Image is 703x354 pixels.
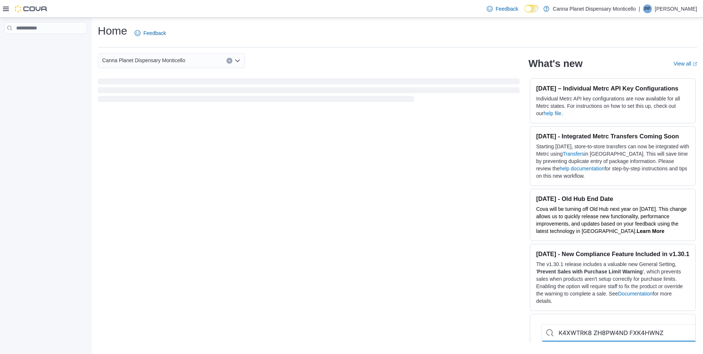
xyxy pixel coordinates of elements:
span: PP [645,4,650,13]
span: Loading [98,80,520,103]
h3: [DATE] - New Compliance Feature Included in v1.30.1 [536,250,689,258]
div: Parth Patel [643,4,652,13]
h3: [DATE] – Individual Metrc API Key Configurations [536,85,689,92]
svg: External link [693,62,697,66]
button: Clear input [226,58,232,64]
span: Canna Planet Dispensary Monticello [102,56,185,65]
a: help documentation [560,166,604,171]
p: [PERSON_NAME] [655,4,697,13]
strong: Prevent Sales with Purchase Limit Warning [537,269,643,275]
span: Feedback [143,29,166,37]
button: Open list of options [235,58,240,64]
a: Documentation [618,291,653,297]
p: Canna Planet Dispensary Monticello [553,4,636,13]
p: | [639,4,640,13]
a: Feedback [484,1,521,16]
a: help file [543,110,561,116]
a: Learn More [637,228,664,234]
h3: [DATE] - Integrated Metrc Transfers Coming Soon [536,132,689,140]
p: Individual Metrc API key configurations are now available for all Metrc states. For instructions ... [536,95,689,117]
h3: [DATE] - Old Hub End Date [536,195,689,202]
span: Cova will be turning off Old Hub next year on [DATE]. This change allows us to quickly release ne... [536,206,686,234]
p: The v1.30.1 release includes a valuable new General Setting, ' ', which prevents sales when produ... [536,261,689,305]
a: Transfers [563,151,585,157]
a: Feedback [132,26,169,40]
p: Starting [DATE], store-to-store transfers can now be integrated with Metrc using in [GEOGRAPHIC_D... [536,143,689,180]
h2: What's new [528,58,582,70]
input: Dark Mode [524,5,540,13]
span: Feedback [496,5,518,13]
a: View allExternal link [674,61,697,67]
nav: Complex example [4,35,87,53]
img: Cova [15,5,48,13]
h1: Home [98,24,127,38]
